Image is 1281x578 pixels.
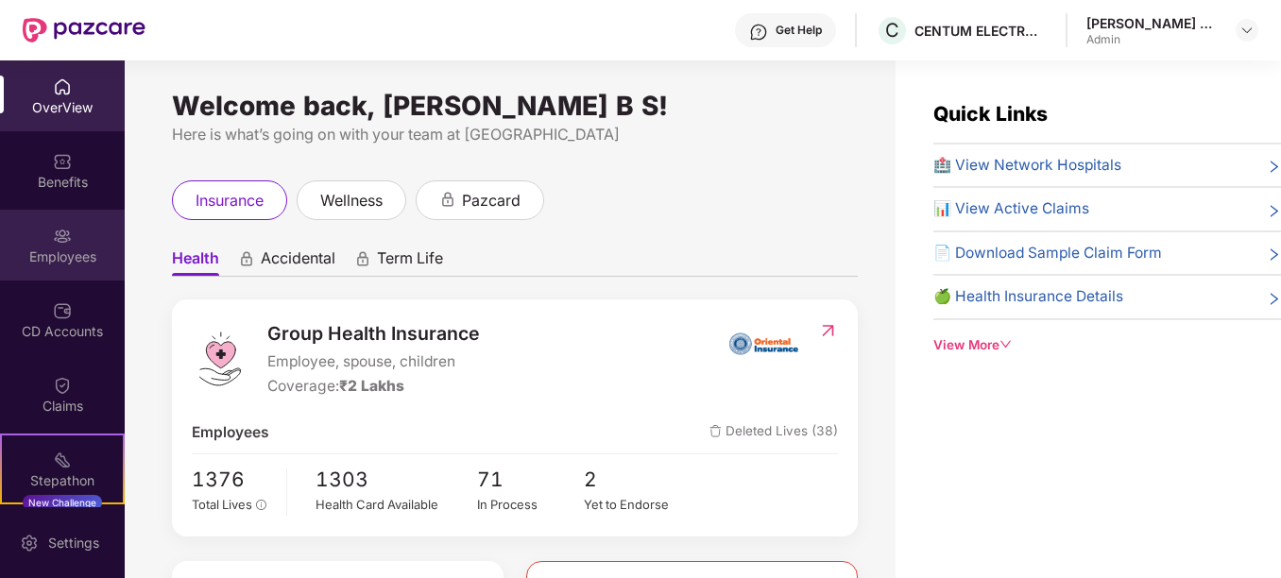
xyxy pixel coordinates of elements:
span: 2 [584,464,692,495]
span: Employee, spouse, children [267,350,480,373]
span: Accidental [261,248,335,276]
img: svg+xml;base64,PHN2ZyBpZD0iQ2xhaW0iIHhtbG5zPSJodHRwOi8vd3d3LnczLm9yZy8yMDAwL3N2ZyIgd2lkdGg9IjIwIi... [53,376,72,395]
span: 1303 [316,464,477,495]
img: insurerIcon [728,319,799,366]
span: 1376 [192,464,272,495]
div: animation [439,191,456,208]
div: New Challenge [23,495,102,510]
span: pazcard [462,189,521,212]
div: Get Help [776,23,822,38]
div: animation [238,250,255,267]
div: Settings [43,534,105,552]
div: Welcome back, [PERSON_NAME] B S! [172,98,858,113]
div: Here is what’s going on with your team at [GEOGRAPHIC_DATA] [172,123,858,146]
img: logo [192,331,248,387]
img: svg+xml;base64,PHN2ZyBpZD0iRHJvcGRvd24tMzJ4MzIiIHhtbG5zPSJodHRwOi8vd3d3LnczLm9yZy8yMDAwL3N2ZyIgd2... [1239,23,1255,38]
img: RedirectIcon [818,321,838,340]
div: Stepathon [2,471,123,490]
img: svg+xml;base64,PHN2ZyBpZD0iRW1wbG95ZWVzIiB4bWxucz0iaHR0cDovL3d3dy53My5vcmcvMjAwMC9zdmciIHdpZHRoPS... [53,227,72,246]
img: svg+xml;base64,PHN2ZyBpZD0iSGVscC0zMngzMiIgeG1sbnM9Imh0dHA6Ly93d3cudzMub3JnLzIwMDAvc3ZnIiB3aWR0aD... [749,23,768,42]
span: C [885,19,899,42]
img: deleteIcon [709,425,722,437]
span: 🏥 View Network Hospitals [933,154,1121,177]
span: Total Lives [192,497,252,512]
span: Employees [192,421,269,444]
span: Quick Links [933,102,1048,126]
div: animation [354,250,371,267]
span: Group Health Insurance [267,319,480,348]
div: [PERSON_NAME] B S [1086,14,1219,32]
span: 🍏 Health Insurance Details [933,285,1123,308]
span: ₹2 Lakhs [339,377,404,395]
img: svg+xml;base64,PHN2ZyB4bWxucz0iaHR0cDovL3d3dy53My5vcmcvMjAwMC9zdmciIHdpZHRoPSIyMSIgaGVpZ2h0PSIyMC... [53,450,72,469]
img: svg+xml;base64,PHN2ZyBpZD0iSG9tZSIgeG1sbnM9Imh0dHA6Ly93d3cudzMub3JnLzIwMDAvc3ZnIiB3aWR0aD0iMjAiIG... [53,77,72,96]
img: New Pazcare Logo [23,18,145,42]
div: Yet to Endorse [584,495,692,514]
div: Health Card Available [316,495,477,514]
span: 📊 View Active Claims [933,197,1089,220]
img: svg+xml;base64,PHN2ZyBpZD0iU2V0dGluZy0yMHgyMCIgeG1sbnM9Imh0dHA6Ly93d3cudzMub3JnLzIwMDAvc3ZnIiB3aW... [20,534,39,552]
img: svg+xml;base64,PHN2ZyBpZD0iQmVuZWZpdHMiIHhtbG5zPSJodHRwOi8vd3d3LnczLm9yZy8yMDAwL3N2ZyIgd2lkdGg9Ij... [53,152,72,171]
span: info-circle [256,500,267,511]
div: Admin [1086,32,1219,47]
span: Health [172,248,219,276]
span: wellness [320,189,383,212]
img: svg+xml;base64,PHN2ZyBpZD0iQ0RfQWNjb3VudHMiIGRhdGEtbmFtZT0iQ0QgQWNjb3VudHMiIHhtbG5zPSJodHRwOi8vd3... [53,301,72,320]
span: 71 [477,464,585,495]
div: Coverage: [267,375,480,398]
span: down [999,338,1013,351]
div: CENTUM ELECTRONICS LIMITED [914,22,1047,40]
span: 📄 Download Sample Claim Form [933,242,1162,264]
span: Term Life [377,248,443,276]
div: In Process [477,495,585,514]
div: View More [933,335,1281,355]
span: insurance [196,189,264,212]
span: Deleted Lives (38) [709,421,838,444]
